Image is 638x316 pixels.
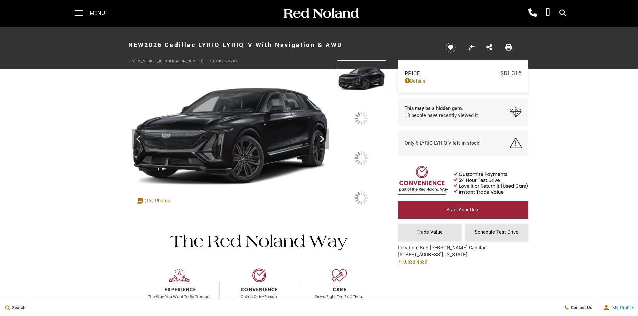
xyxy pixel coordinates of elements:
span: C601740 [222,59,237,64]
span: Schedule Test Drive [475,229,518,236]
span: $81,315 [500,69,522,78]
a: Trade Value [398,224,462,241]
span: Trade Value [417,229,443,236]
a: Start Your Deal [398,201,528,219]
img: New 2026 Black Cadillac LYRIQ-V image 1 [337,60,386,97]
button: user-profile-menu [598,299,638,316]
strong: New [128,41,145,49]
a: Details [405,78,522,85]
a: 719.633.4633 [398,258,427,266]
button: Save vehicle [443,42,458,53]
span: [US_VEHICLE_IDENTIFICATION_NUMBER] [135,59,203,64]
span: 13 people have recently viewed it. [405,112,479,119]
span: Stock: [210,59,222,64]
span: This may be a hidden gem. [405,105,479,112]
span: Price [405,70,500,77]
a: Price $81,315 [405,69,522,78]
a: Share this New 2026 Cadillac LYRIQ LYRIQ-V With Navigation & AWD [486,43,492,52]
span: Only 6 LYRIQ LYRIQ-V left in stock! [405,140,481,147]
img: Red Noland Auto Group [282,8,359,19]
span: Search [10,305,25,311]
div: (13) Photos [133,194,174,208]
span: VIN: [128,59,135,64]
button: Compare vehicle [465,43,475,53]
div: Location: Red [PERSON_NAME] Cadillac [STREET_ADDRESS][US_STATE] [398,244,487,271]
h1: 2026 Cadillac LYRIQ LYRIQ-V With Navigation & AWD [128,32,435,59]
span: Start Your Deal [446,206,480,213]
a: Schedule Test Drive [465,224,528,241]
img: New 2026 Black Cadillac LYRIQ-V image 1 [128,60,332,213]
span: Contact Us [569,305,592,311]
span: My Profile [610,305,633,310]
a: Print this New 2026 Cadillac LYRIQ LYRIQ-V With Navigation & AWD [505,43,512,52]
